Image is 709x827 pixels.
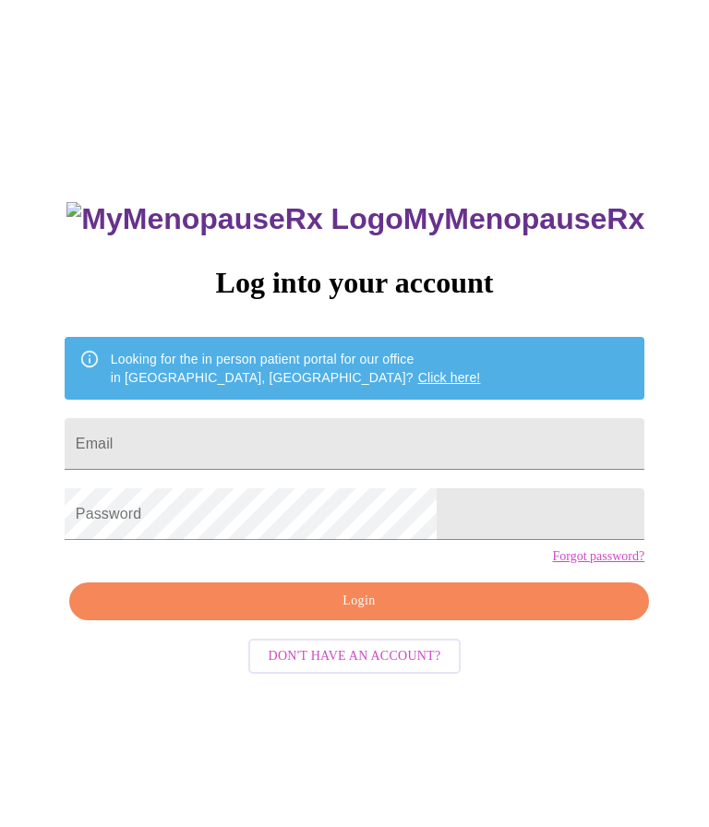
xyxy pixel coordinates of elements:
[69,582,649,620] button: Login
[244,647,466,663] a: Don't have an account?
[248,639,462,675] button: Don't have an account?
[269,645,441,668] span: Don't have an account?
[552,549,644,564] a: Forgot password?
[66,202,644,236] h3: MyMenopauseRx
[418,370,481,385] a: Click here!
[65,266,644,300] h3: Log into your account
[90,590,628,613] span: Login
[66,202,403,236] img: MyMenopauseRx Logo
[111,342,481,394] div: Looking for the in person patient portal for our office in [GEOGRAPHIC_DATA], [GEOGRAPHIC_DATA]?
